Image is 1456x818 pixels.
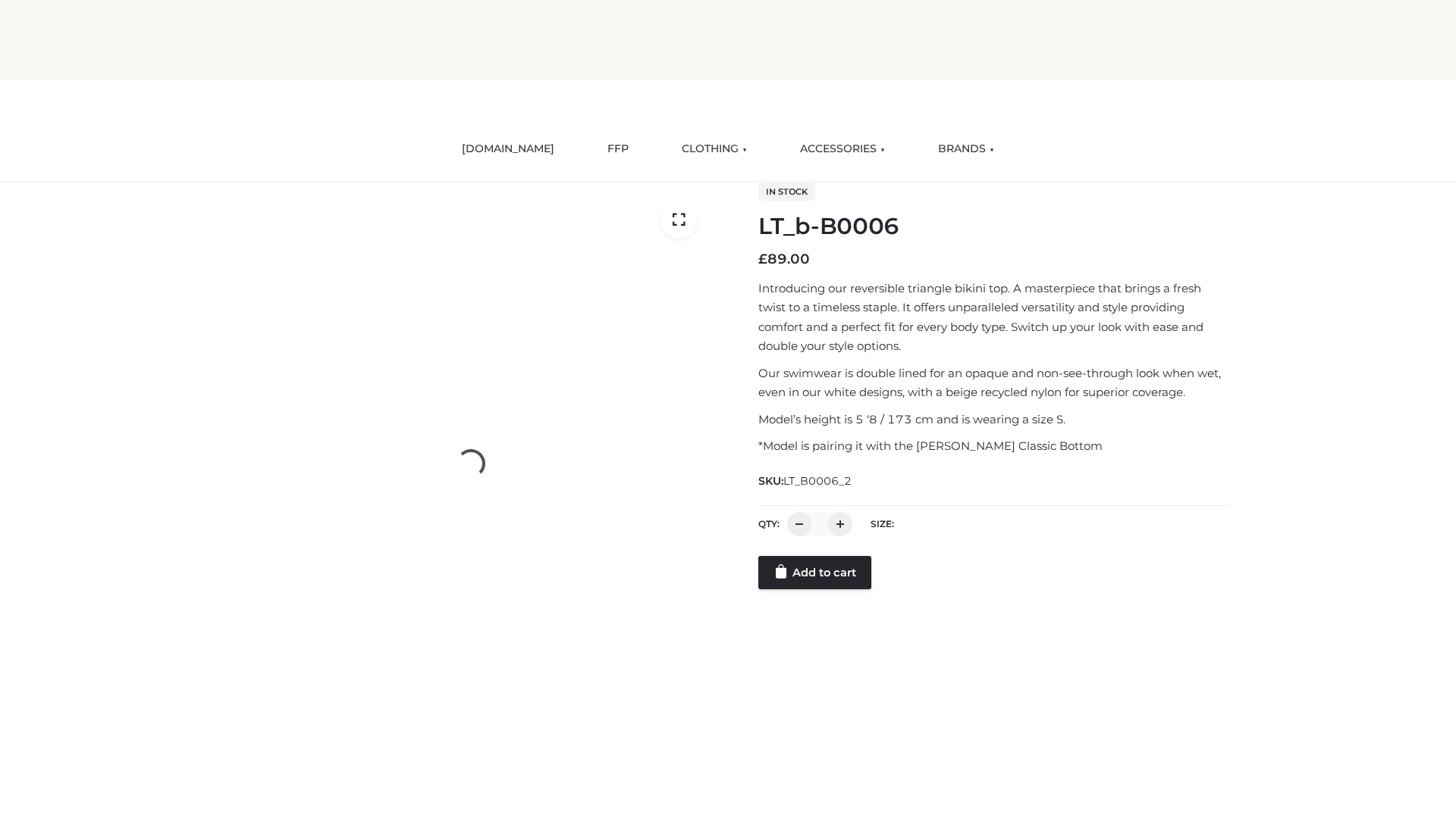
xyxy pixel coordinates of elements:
p: *Model is pairing it with the [PERSON_NAME] Classic Bottom [758,436,1231,456]
p: Our swimwear is double lined for an opaque and non-see-through look when wet, even in our white d... [758,364,1231,402]
p: Model’s height is 5 ‘8 / 173 cm and is wearing a size S. [758,410,1231,429]
bdi: 89.00 [758,251,810,267]
span: LT_B0006_2 [783,474,852,488]
a: ACCESSORIES [789,133,896,166]
label: QTY: [758,518,780,529]
h1: LT_b-B0006 [758,213,1231,240]
span: In stock [758,183,815,201]
a: FFP [596,133,640,166]
a: CLOTHING [670,133,758,166]
p: Introducing our reversible triangle bikini top. A masterpiece that brings a fresh twist to a time... [758,279,1231,356]
label: Size: [871,518,894,529]
a: Add to cart [758,556,871,589]
span: SKU: [758,472,853,490]
a: [DOMAIN_NAME] [450,133,566,166]
span: £ [758,251,767,267]
a: BRANDS [927,133,1006,166]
